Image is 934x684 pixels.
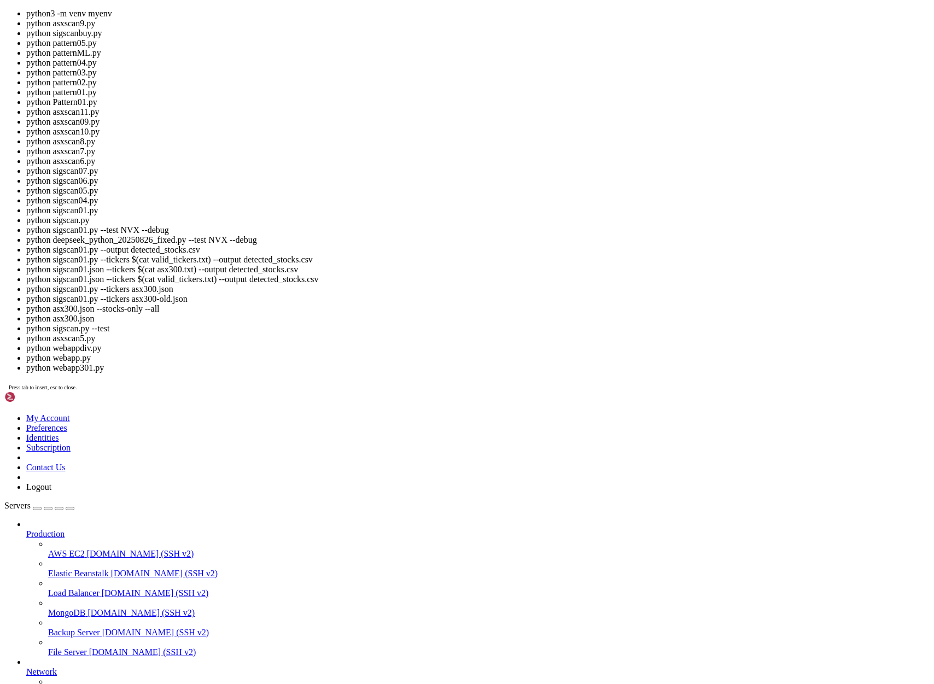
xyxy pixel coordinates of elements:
li: python sigscan06.py [26,176,930,186]
x-row: Building dependency tree... Done [4,177,791,186]
x-row: fwupd-refresh.service is a disabled or a static unit not running, not starting it. [4,450,791,459]
x-row: libmemcached11t64 libmilter1.0.1 libmysqlclient21 libnsl2 libntlm0 libopendbx1-sqlite3 libopendbx... [4,268,791,277]
span: MongoDB [48,608,85,617]
a: AWS EC2 [DOMAIN_NAME] (SSH v2) [48,549,930,559]
x-row: fwupd-offline-update.service is a disabled or a static unit not running, not starting it. [4,441,791,450]
a: Network [26,667,930,677]
li: File Server [DOMAIN_NAME] (SSH v2) [48,638,930,657]
li: python sigscan01.json --tickers $(cat valid_tickers.txt) --output detected_stocks.csv [26,274,930,284]
x-row: Setting up libfwupd2:amd64 (1.9.31-0ubuntu1~24.04.1) ... [4,423,791,432]
li: python asxscan7.py [26,147,930,156]
x-row: Get:1 [URL][DOMAIN_NAME] noble-updates/main amd64 libfwupd2 amd64 1.9.31-0ubuntu1~24.04.1 [136 kB] [4,350,791,359]
x-row: Calculating upgrade... Done [4,241,791,250]
span: [DOMAIN_NAME] (SSH v2) [102,628,209,637]
x-row: Get:12 [URL][DOMAIN_NAME] noble-security/universe Translation-en [194 kB] [4,22,791,32]
x-row: Reading state information... Done [4,232,791,241]
span: [DOMAIN_NAME] (SSH v2) [87,608,195,617]
li: python sigscan01.py --output detected_stocks.csv [26,245,930,255]
li: Elastic Beanstalk [DOMAIN_NAME] (SSH v2) [48,559,930,578]
li: python sigscan01.py [26,206,930,215]
li: python pattern02.py [26,78,930,87]
x-row: Get:16 [URL][DOMAIN_NAME] noble-security/restricted amd64 Packages [1697 kB] [4,59,791,68]
a: Logout [26,482,51,492]
li: python pattern03.py [26,68,930,78]
li: MongoDB [DOMAIN_NAME] (SSH v2) [48,598,930,618]
span: [DOMAIN_NAME] (SSH v2) [102,588,209,598]
x-row: 2 packages can be upgraded. Run 'apt list --upgradable' to see them. [4,195,791,204]
x-row: Reading package lists... Done [4,168,791,177]
x-row: Fetched 9344 kB in 3s (3212 kB/s) [4,159,791,168]
li: python webapp301.py [26,363,930,373]
x-row: Scanning processes... [4,495,791,505]
x-row: Setting up fwupd (1.9.31-0ubuntu1~24.04.1) ... [4,431,791,441]
li: python sigscan01.py --tickers asx300-old.json [26,294,930,304]
x-row: No services need to be restarted. [4,541,791,550]
a: Servers [4,501,74,510]
li: python patternML.py [26,48,930,58]
x-row: Building dependency tree... Done [4,223,791,232]
x-row: Unpacking fwupd (1.9.31-0ubuntu1~24.04.1) over (1.9.30-0ubuntu1~24.04.1) ... [4,413,791,423]
a: File Server [DOMAIN_NAME] (SSH v2) [48,647,930,657]
x-row: : $ sudo apt upgrade [4,204,791,214]
x-row: Reading state information... Done [4,186,791,196]
x-row: Preparing to unpack .../libfwupd2_1.9.31-0ubuntu1~24.04.1_amd64.deb ... [4,386,791,395]
x-row: mailutils-common mysql-common ssl-cert [4,277,791,287]
x-row: Get:23 [URL][DOMAIN_NAME] noble-backports/restricted amd64 Components [216 B] [4,122,791,132]
img: Shellngn [4,391,67,402]
li: python asxscan8.py [26,137,930,147]
x-row: No VM guests are running outdated hypervisor (qemu) binaries on this host. [4,595,791,605]
x-row: Get:15 [URL][DOMAIN_NAME] noble-updates/restricted amd64 Packages [1791 kB] [4,50,791,59]
li: python asxscan09.py [26,117,930,127]
a: Elastic Beanstalk [DOMAIN_NAME] (SSH v2) [48,569,930,578]
span: ~ [92,204,96,213]
x-row: Fetched 4728 kB in 3s (1849 kB/s) [4,368,791,377]
li: python sigscan05.py [26,186,930,196]
x-row: Get:10 [URL][DOMAIN_NAME] noble-updates/main Translation-en [274 kB] [4,4,791,14]
x-row: dns-root-data gsasl-common guile-3.0-libs libevent-2.1-7t64 libgc1 libgsasl18 libgssglue1 libhash... [4,259,791,268]
li: python asxscan5.py [26,334,930,343]
li: python sigscan.py [26,215,930,225]
li: python sigscan07.py [26,166,930,176]
x-row: fwupd.service is a disabled or a static unit not running, not starting it. [4,459,791,468]
x-row: Scanning linux images... [4,504,791,513]
x-row: 2 upgraded, 0 newly installed, 0 to remove and 0 not upgraded. [4,313,791,323]
a: Load Balancer [DOMAIN_NAME] (SSH v2) [48,588,930,598]
x-row: Get:26 [URL][DOMAIN_NAME] noble-backports/multiverse amd64 Components [212 B] [4,150,791,159]
span: Servers [4,501,31,510]
a: Subscription [26,443,71,452]
li: python webappdiv.py [26,343,930,353]
span: Network [26,667,57,676]
li: python Pattern01.py [26,97,930,107]
a: MongoDB [DOMAIN_NAME] (SSH v2) [48,608,930,618]
a: Production [26,529,930,539]
li: python asx300.json [26,314,930,324]
x-row: Processing triggers for man-db (2.12.0-4build2) ... [4,468,791,477]
x-row: fwupd libfwupd2 [4,305,791,314]
x-row: The following packages will be upgraded: [4,295,791,305]
span: File Server [48,647,87,657]
a: Identities [26,433,59,442]
li: python pattern01.py [26,87,930,97]
x-row: Get:14 [URL][DOMAIN_NAME] noble-security/universe amd64 Components [52.3 kB] [4,41,791,50]
x-row: Get:25 [URL][DOMAIN_NAME] noble-security/multiverse amd64 Components [208 B] [4,141,791,150]
a: Backup Server [DOMAIN_NAME] (SSH v2) [48,628,930,638]
li: python asxscan6.py [26,156,930,166]
x-row: Get:22 [URL][DOMAIN_NAME] noble-backports/universe amd64 Components [19.2 kB] [4,114,791,123]
li: Production [26,519,930,657]
x-row: : $ python [4,604,791,613]
li: python sigscanbuy.py [26,28,930,38]
span: [DOMAIN_NAME] (SSH v2) [87,549,194,558]
span: Production [26,529,65,539]
x-row: Get:13 [URL][DOMAIN_NAME] noble-updates/universe amd64 Components [377 kB] [4,32,791,41]
x-row: Do you want to continue? [Y/n] y [4,341,791,350]
div: (29, 66) [138,605,142,614]
x-row: Reading package lists... Done [4,213,791,223]
span: ~ [92,604,96,613]
x-row: Processing triggers for dbus (1.14.10-4ubuntu4.1) ... [4,477,791,487]
li: python pattern05.py [26,38,930,48]
li: python sigscan01.py --test NVX --debug [26,225,930,235]
li: python sigscan04.py [26,196,930,206]
li: python sigscan01.json --tickers $(cat asx300.txt) --output detected_stocks.csv [26,265,930,274]
span: [DOMAIN_NAME] (SSH v2) [89,647,196,657]
x-row: Get:17 [URL][DOMAIN_NAME] noble-updates/restricted Translation-en [400 kB] [4,68,791,77]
